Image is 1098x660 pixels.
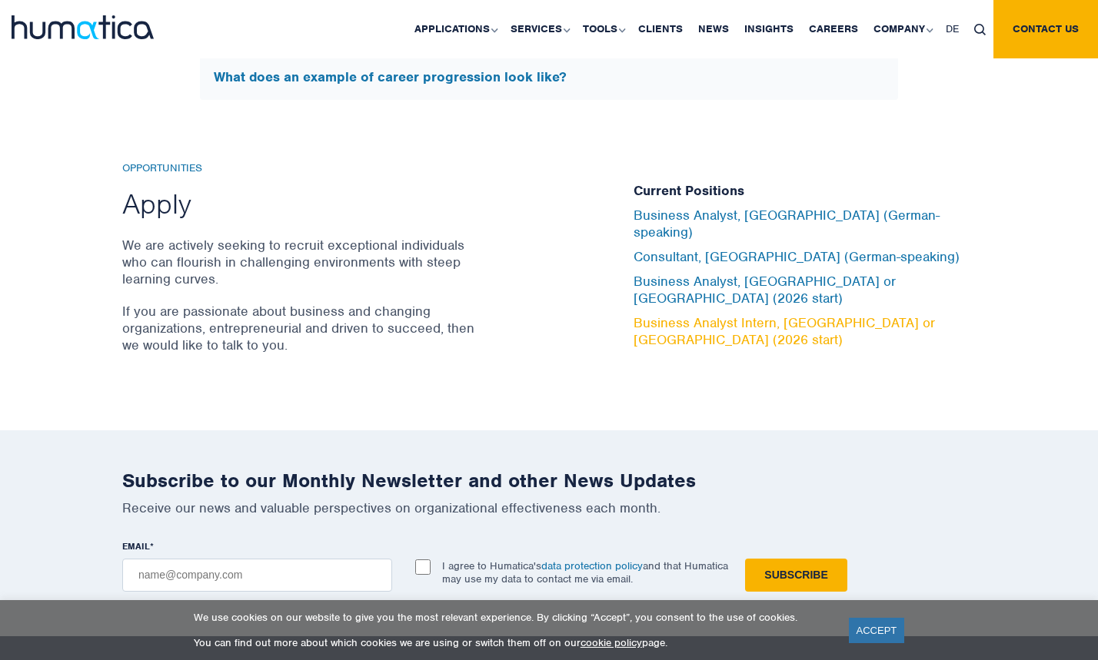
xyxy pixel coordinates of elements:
input: Subscribe [745,559,847,592]
span: EMAIL [122,540,150,552]
input: I agree to Humatica'sdata protection policyand that Humatica may use my data to contact me via em... [415,559,431,575]
input: name@company.com [122,559,392,592]
p: We are actively seeking to recruit exceptional individuals who can flourish in challenging enviro... [122,237,480,287]
span: DE [946,22,959,35]
p: If you are passionate about business and changing organizations, entrepreneurial and driven to su... [122,303,480,353]
a: Business Analyst, [GEOGRAPHIC_DATA] or [GEOGRAPHIC_DATA] (2026 start) [634,273,896,307]
h6: Opportunities [122,162,480,175]
h5: What does an example of career progression look like? [214,69,884,86]
a: ACCEPT [849,618,905,643]
a: cookie policy [581,636,642,649]
a: Consultant, [GEOGRAPHIC_DATA] (German-speaking) [634,248,960,265]
p: I agree to Humatica's and that Humatica may use my data to contact me via email. [442,559,728,585]
h2: Subscribe to our Monthly Newsletter and other News Updates [122,469,976,493]
h2: Apply [122,186,480,221]
a: Business Analyst Intern, [GEOGRAPHIC_DATA] or [GEOGRAPHIC_DATA] (2026 start) [634,314,935,348]
p: You can find out more about which cookies we are using or switch them off on our page. [194,636,830,649]
img: search_icon [974,24,986,35]
img: logo [12,15,154,39]
p: Receive our news and valuable perspectives on organizational effectiveness each month. [122,499,976,516]
a: Business Analyst, [GEOGRAPHIC_DATA] (German-speaking) [634,207,940,240]
h5: Current Positions [634,183,976,200]
p: We use cookies on our website to give you the most relevant experience. By clicking “Accept”, you... [194,611,830,624]
a: data protection policy [541,559,643,572]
